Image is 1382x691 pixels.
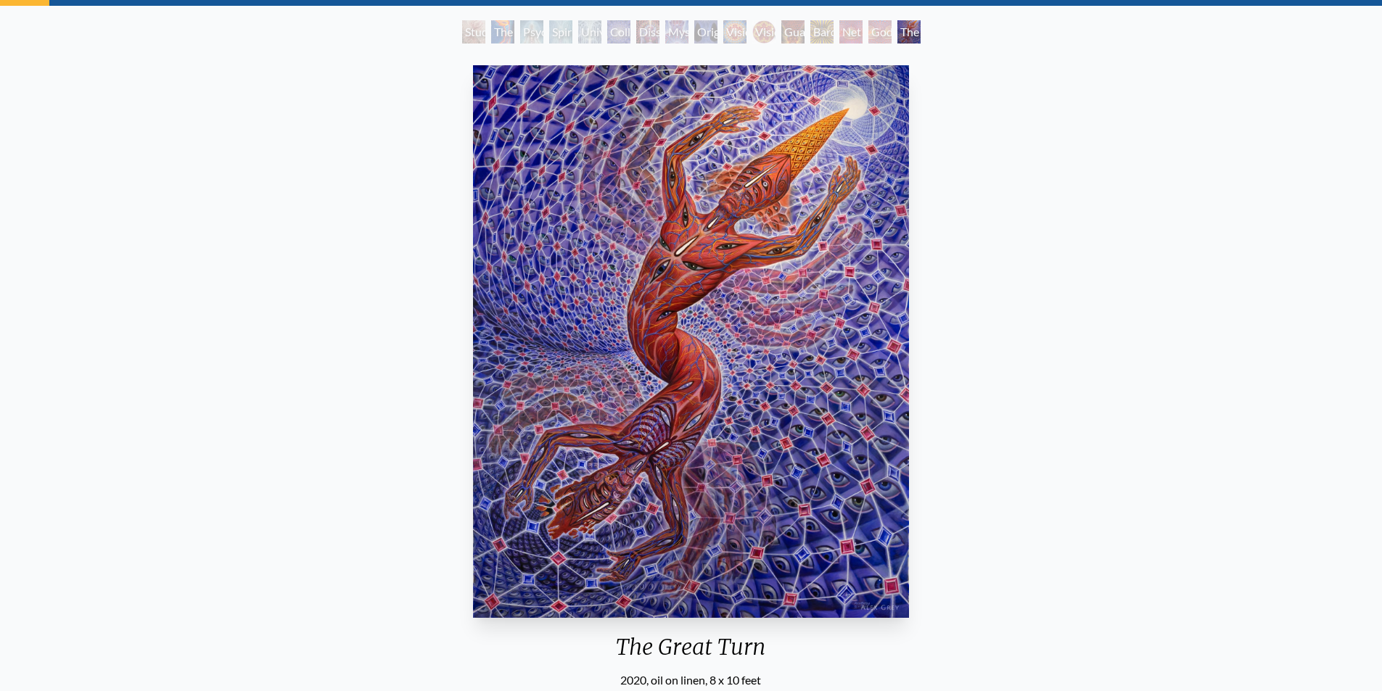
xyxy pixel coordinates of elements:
[467,671,915,689] div: 2020, oil on linen, 8 x 10 feet
[839,20,863,44] div: Net of Being
[473,65,909,618] img: The-Great-Turn-2021-Alex-Grey-watermarked.jpg
[752,20,776,44] div: Vision [PERSON_NAME]
[467,634,915,671] div: The Great Turn
[491,20,514,44] div: The Torch
[520,20,543,44] div: Psychic Energy System
[578,20,601,44] div: Universal Mind Lattice
[665,20,688,44] div: Mystic Eye
[868,20,892,44] div: Godself
[462,20,485,44] div: Study for the Great Turn
[723,20,746,44] div: Vision Crystal
[636,20,659,44] div: Dissectional Art for Tool's Lateralus CD
[781,20,805,44] div: Guardian of Infinite Vision
[549,20,572,44] div: Spiritual Energy System
[607,20,630,44] div: Collective Vision
[694,20,717,44] div: Original Face
[897,20,921,44] div: The Great Turn
[810,20,834,44] div: Bardo Being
